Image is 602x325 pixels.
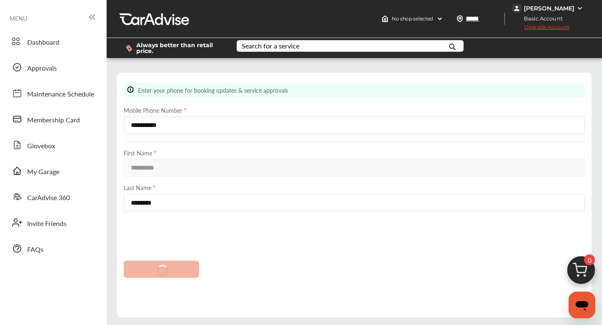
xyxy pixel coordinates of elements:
span: Glovebox [27,141,55,152]
a: FAQs [8,238,98,259]
a: Glovebox [8,134,98,156]
a: My Garage [8,160,98,182]
label: Last Name [124,183,585,192]
span: No shop selected [392,15,433,22]
span: FAQs [27,244,43,255]
div: Enter your phone for booking updates & service approvals [124,83,585,98]
img: header-home-logo.8d720a4f.svg [382,15,388,22]
img: info-Icon.6181e609.svg [127,86,134,93]
span: Always better than retail price. [136,42,223,54]
img: dollor_label_vector.a70140d1.svg [126,45,132,52]
span: Approvals [27,63,57,74]
img: header-divider.bc55588e.svg [504,13,505,25]
span: Maintenance Schedule [27,89,94,100]
a: Dashboard [8,30,98,52]
span: Basic Account [513,14,569,23]
span: My Garage [27,167,59,178]
span: CarAdvise 360 [27,193,70,203]
span: MENU [10,15,27,22]
img: cart_icon.3d0951e8.svg [561,252,601,292]
a: Membership Card [8,108,98,130]
div: [PERSON_NAME] [524,5,574,12]
img: header-down-arrow.9dd2ce7d.svg [436,15,443,22]
iframe: Button to launch messaging window [569,292,595,318]
span: 0 [584,254,595,265]
img: jVpblrzwTbfkPYzPPzSLxeg0AAAAASUVORK5CYII= [512,3,522,13]
span: Invite Friends [27,218,66,229]
img: location_vector.a44bc228.svg [457,15,463,22]
a: Invite Friends [8,212,98,234]
span: Upgrade Account [512,24,569,34]
a: Maintenance Schedule [8,82,98,104]
a: Approvals [8,56,98,78]
a: CarAdvise 360 [8,186,98,208]
img: WGsFRI8htEPBVLJbROoPRyZpYNWhNONpIPPETTm6eUC0GeLEiAAAAAElFTkSuQmCC [576,5,583,12]
div: Search for a service [242,43,299,49]
label: First Name [124,149,585,157]
span: Membership Card [27,115,80,126]
label: Mobile Phone Number [124,106,585,114]
span: Dashboard [27,37,59,48]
